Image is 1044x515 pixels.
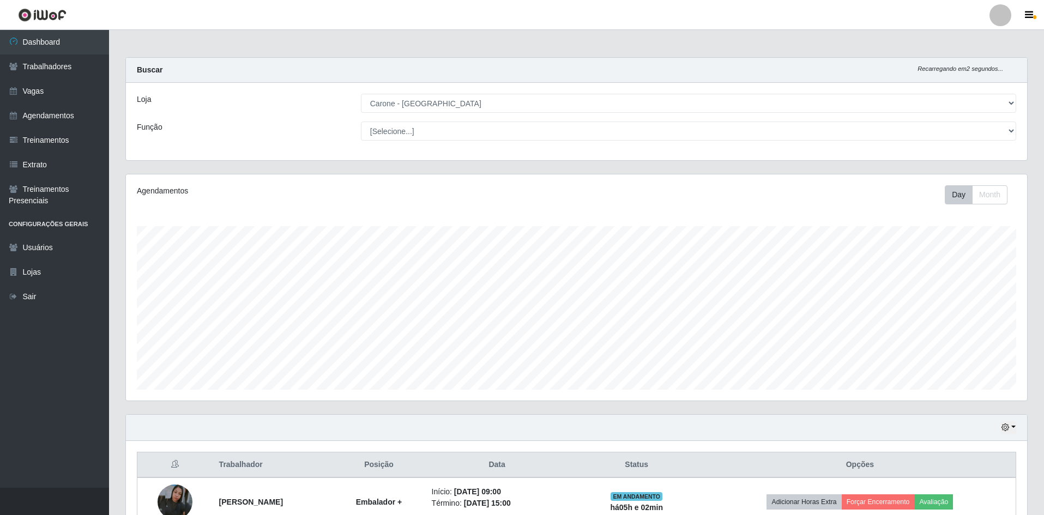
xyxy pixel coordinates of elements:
i: Recarregando em 2 segundos... [918,65,1003,72]
strong: Buscar [137,65,162,74]
strong: há 05 h e 02 min [610,503,663,512]
th: Trabalhador [213,452,333,478]
button: Forçar Encerramento [842,494,915,510]
label: Função [137,122,162,133]
li: Início: [432,486,563,498]
img: CoreUI Logo [18,8,67,22]
span: EM ANDAMENTO [611,492,662,501]
th: Status [569,452,704,478]
th: Posição [333,452,425,478]
div: First group [945,185,1007,204]
strong: Embalador + [356,498,402,506]
th: Data [425,452,569,478]
div: Agendamentos [137,185,494,197]
label: Loja [137,94,151,105]
button: Month [972,185,1007,204]
button: Day [945,185,973,204]
button: Adicionar Horas Extra [767,494,841,510]
strong: [PERSON_NAME] [219,498,283,506]
time: [DATE] 09:00 [454,487,501,496]
th: Opções [704,452,1016,478]
button: Avaliação [914,494,953,510]
div: Toolbar with button groups [945,185,1016,204]
time: [DATE] 15:00 [464,499,511,507]
li: Término: [432,498,563,509]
